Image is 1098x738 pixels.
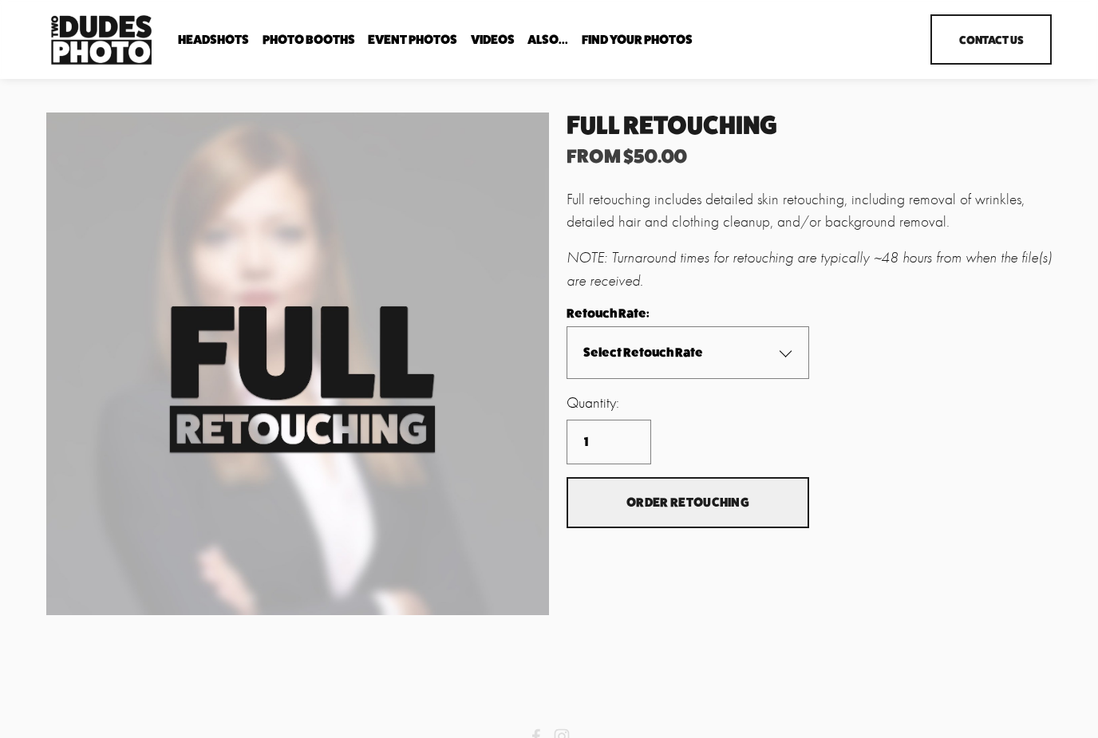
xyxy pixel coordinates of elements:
span: Headshots [178,34,249,46]
a: folder dropdown [263,32,355,47]
em: NOTE: Turnaround times for retouching are typically ~48 hours from when the file(s) are received. [567,249,1056,290]
input: Quantity [567,420,651,464]
a: folder dropdown [527,32,568,47]
span: Also... [527,34,568,46]
span: Find Your Photos [582,34,693,46]
a: folder dropdown [178,32,249,47]
span: Photo Booths [263,34,355,46]
a: Videos [471,32,515,47]
div: Gallery [46,112,549,615]
div: Retouch Rate: [567,306,809,321]
a: folder dropdown [582,32,693,47]
div: from $50.00 [567,147,1052,166]
p: Full retouching includes detailed skin retouching, including removal of wrinkles, detailed hair a... [567,188,1052,235]
h1: Full Retouching [567,112,1052,139]
span: Order Retouching [626,495,749,510]
label: Quantity: [567,392,1052,415]
img: Two Dudes Photo | Headshots, Portraits &amp; Photo Booths [46,11,156,69]
a: Event Photos [368,32,457,47]
button: Order Retouching [567,477,809,529]
a: Contact Us [930,14,1052,65]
